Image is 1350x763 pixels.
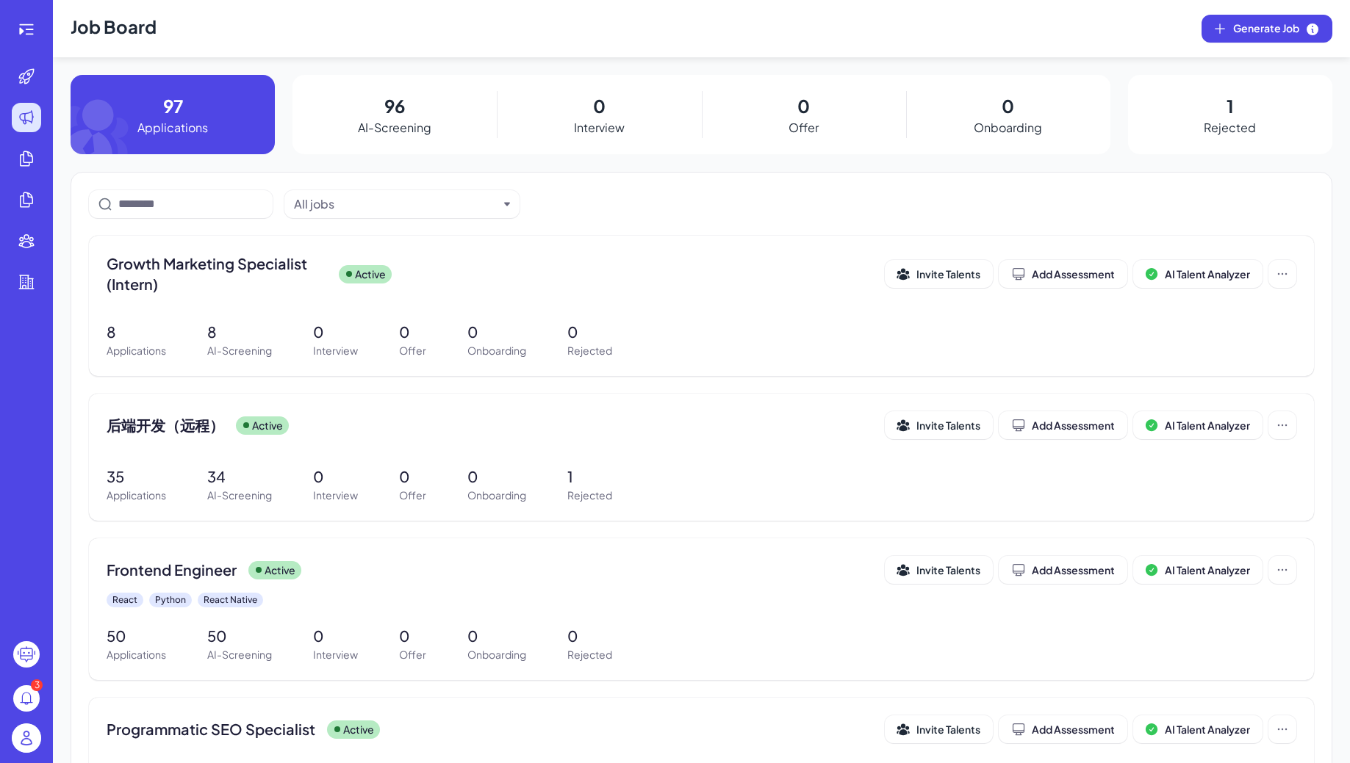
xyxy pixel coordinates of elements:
span: AI Talent Analyzer [1165,723,1250,736]
p: 34 [207,466,272,488]
p: Applications [107,647,166,662]
p: 0 [467,321,526,343]
p: AI-Screening [207,488,272,503]
p: 8 [207,321,272,343]
p: Onboarding [467,647,526,662]
p: Interview [313,488,358,503]
span: 后端开发（远程） [107,415,224,435]
p: 0 [467,625,526,647]
p: 1 [1227,93,1234,119]
span: Invite Talents [916,267,980,281]
p: 1 [567,466,612,488]
button: AI Talent Analyzer [1133,715,1263,743]
p: 0 [313,466,358,488]
p: Active [343,722,374,737]
button: Add Assessment [999,556,1127,584]
span: AI Talent Analyzer [1165,563,1250,576]
button: Add Assessment [999,260,1127,288]
span: Growth Marketing Specialist (Intern) [107,253,327,294]
p: Offer [399,647,426,662]
button: Invite Talents [885,715,993,743]
p: 0 [797,93,810,119]
span: Generate Job [1233,21,1320,37]
p: Onboarding [974,119,1042,137]
p: Offer [789,119,819,137]
p: 96 [384,93,405,119]
p: Applications [107,343,166,358]
p: 0 [467,466,526,488]
p: AI-Screening [207,647,272,662]
p: Active [252,418,283,433]
button: Add Assessment [999,715,1127,743]
p: Onboarding [467,488,526,503]
span: AI Talent Analyzer [1165,419,1250,432]
div: Python [149,593,192,607]
button: Invite Talents [885,411,993,439]
div: React [107,593,143,607]
div: All jobs [294,195,334,213]
p: Active [355,267,386,282]
p: 0 [1002,93,1014,119]
p: 0 [399,321,426,343]
p: AI-Screening [207,343,272,358]
button: Invite Talents [885,556,993,584]
span: Invite Talents [916,563,980,576]
button: All jobs [294,195,498,213]
div: Add Assessment [1011,722,1115,737]
span: AI Talent Analyzer [1165,267,1250,281]
p: Applications [137,119,208,137]
p: Rejected [1204,119,1256,137]
div: React Native [198,593,263,607]
p: 97 [163,93,183,119]
p: 0 [593,93,606,119]
p: 50 [107,625,166,647]
p: 8 [107,321,166,343]
p: Interview [313,647,358,662]
button: Invite Talents [885,260,993,288]
p: 35 [107,466,166,488]
p: 0 [313,625,358,647]
p: 0 [399,625,426,647]
span: Frontend Engineer [107,560,237,580]
img: user_logo.png [12,723,41,753]
p: Active [265,563,295,578]
button: AI Talent Analyzer [1133,556,1263,584]
p: 0 [313,321,358,343]
div: Add Assessment [1011,267,1115,281]
p: 0 [567,625,612,647]
p: Rejected [567,343,612,358]
div: Add Assessment [1011,563,1115,577]
span: Invite Talents [916,723,980,736]
p: Interview [574,119,625,137]
p: Offer [399,488,426,503]
div: 3 [31,679,43,691]
p: Rejected [567,488,612,503]
button: Generate Job [1202,15,1332,43]
span: Programmatic SEO Specialist [107,719,315,740]
span: Invite Talents [916,419,980,432]
p: Applications [107,488,166,503]
p: 0 [567,321,612,343]
p: Offer [399,343,426,358]
div: Add Assessment [1011,418,1115,433]
button: Add Assessment [999,411,1127,439]
p: 50 [207,625,272,647]
p: Rejected [567,647,612,662]
p: Interview [313,343,358,358]
button: AI Talent Analyzer [1133,260,1263,288]
p: Onboarding [467,343,526,358]
button: AI Talent Analyzer [1133,411,1263,439]
p: AI-Screening [358,119,431,137]
p: 0 [399,466,426,488]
